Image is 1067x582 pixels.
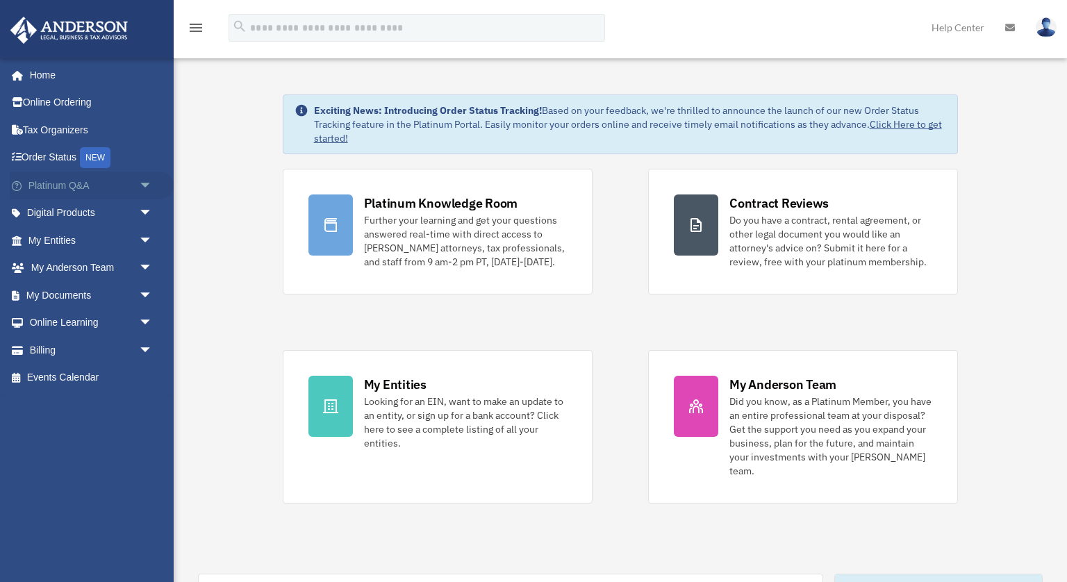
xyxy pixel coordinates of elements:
[10,116,174,144] a: Tax Organizers
[364,376,427,393] div: My Entities
[139,281,167,310] span: arrow_drop_down
[10,254,174,282] a: My Anderson Teamarrow_drop_down
[188,24,204,36] a: menu
[10,226,174,254] a: My Entitiesarrow_drop_down
[283,350,593,504] a: My Entities Looking for an EIN, want to make an update to an entity, or sign up for a bank accoun...
[10,61,167,89] a: Home
[10,144,174,172] a: Order StatusNEW
[729,376,836,393] div: My Anderson Team
[283,169,593,294] a: Platinum Knowledge Room Further your learning and get your questions answered real-time with dire...
[10,364,174,392] a: Events Calendar
[314,118,942,144] a: Click Here to get started!
[10,172,174,199] a: Platinum Q&Aarrow_drop_down
[139,254,167,283] span: arrow_drop_down
[648,169,958,294] a: Contract Reviews Do you have a contract, rental agreement, or other legal document you would like...
[10,309,174,337] a: Online Learningarrow_drop_down
[10,281,174,309] a: My Documentsarrow_drop_down
[10,89,174,117] a: Online Ordering
[232,19,247,34] i: search
[729,194,829,212] div: Contract Reviews
[10,336,174,364] a: Billingarrow_drop_down
[139,309,167,338] span: arrow_drop_down
[1036,17,1057,38] img: User Pic
[139,336,167,365] span: arrow_drop_down
[364,394,567,450] div: Looking for an EIN, want to make an update to an entity, or sign up for a bank account? Click her...
[139,226,167,255] span: arrow_drop_down
[188,19,204,36] i: menu
[364,213,567,269] div: Further your learning and get your questions answered real-time with direct access to [PERSON_NAM...
[139,199,167,228] span: arrow_drop_down
[139,172,167,200] span: arrow_drop_down
[364,194,518,212] div: Platinum Knowledge Room
[314,104,542,117] strong: Exciting News: Introducing Order Status Tracking!
[314,103,947,145] div: Based on your feedback, we're thrilled to announce the launch of our new Order Status Tracking fe...
[80,147,110,168] div: NEW
[729,394,932,478] div: Did you know, as a Platinum Member, you have an entire professional team at your disposal? Get th...
[729,213,932,269] div: Do you have a contract, rental agreement, or other legal document you would like an attorney's ad...
[10,199,174,227] a: Digital Productsarrow_drop_down
[648,350,958,504] a: My Anderson Team Did you know, as a Platinum Member, you have an entire professional team at your...
[6,17,132,44] img: Anderson Advisors Platinum Portal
